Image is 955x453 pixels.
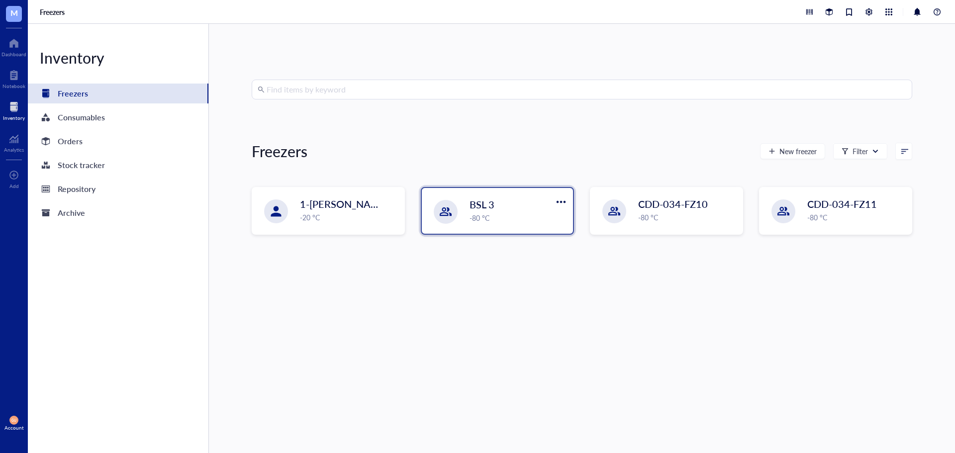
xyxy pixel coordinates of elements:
div: Notebook [2,83,25,89]
div: -80 °C [470,212,567,223]
div: Freezers [58,87,88,100]
div: Inventory [28,48,208,68]
span: CDD-034-FZ10 [638,197,708,211]
a: Inventory [3,99,25,121]
a: Notebook [2,67,25,89]
a: Freezers [28,84,208,103]
div: -80 °C [807,212,906,223]
a: Repository [28,179,208,199]
div: Stock tracker [58,158,105,172]
div: Freezers [252,141,307,161]
span: 1-[PERSON_NAME] [300,197,389,211]
span: New freezer [779,147,817,155]
div: Analytics [4,147,24,153]
a: Archive [28,203,208,223]
div: -80 °C [638,212,737,223]
button: New freezer [760,143,825,159]
a: Analytics [4,131,24,153]
div: Filter [853,146,868,157]
div: Orders [58,134,83,148]
div: Dashboard [1,51,26,57]
div: Add [9,183,19,189]
span: GU [11,418,16,422]
div: Repository [58,182,95,196]
span: M [10,6,18,19]
a: Freezers [40,7,67,16]
span: BSL 3 [470,197,494,211]
div: Consumables [58,110,105,124]
a: Orders [28,131,208,151]
span: CDD-034-FZ11 [807,197,877,211]
div: Account [4,425,24,431]
div: -20 °C [300,212,398,223]
div: Archive [58,206,85,220]
a: Dashboard [1,35,26,57]
div: Inventory [3,115,25,121]
a: Stock tracker [28,155,208,175]
a: Consumables [28,107,208,127]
